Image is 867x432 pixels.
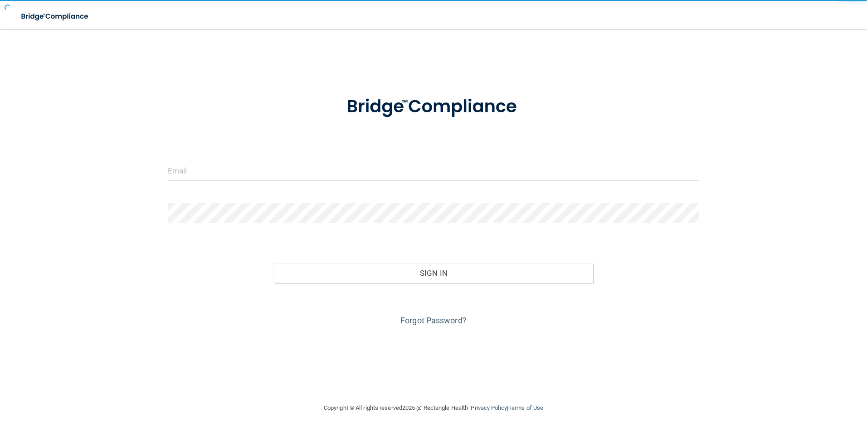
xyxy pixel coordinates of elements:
a: Privacy Policy [471,404,507,411]
button: Sign In [274,263,593,283]
div: Copyright © All rights reserved 2025 @ Rectangle Health | | [268,394,599,422]
img: bridge_compliance_login_screen.278c3ca4.svg [328,83,539,130]
img: bridge_compliance_login_screen.278c3ca4.svg [14,7,97,26]
input: Email [168,160,700,181]
a: Forgot Password? [400,316,467,325]
a: Terms of Use [508,404,543,411]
